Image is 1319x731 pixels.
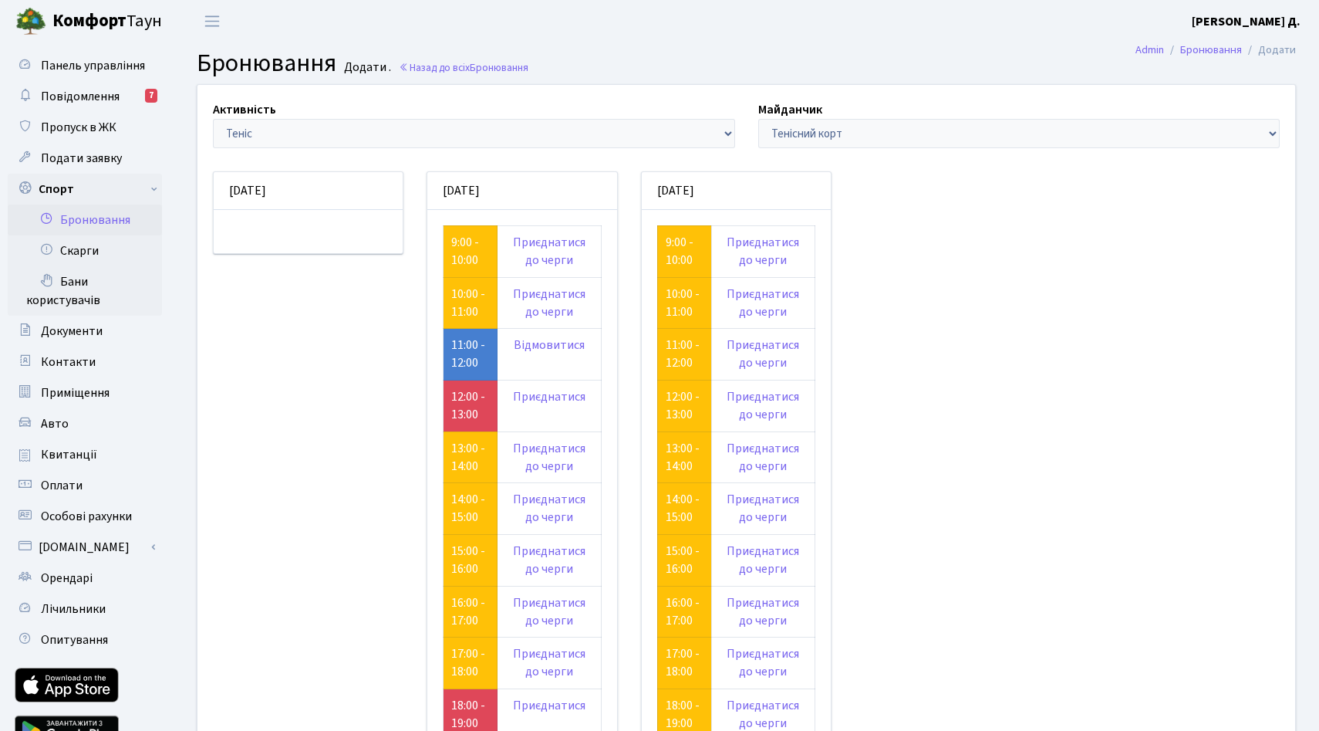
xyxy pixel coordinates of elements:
[41,57,145,74] span: Панель управління
[8,205,162,235] a: Бронювання
[41,570,93,587] span: Орендарі
[8,377,162,408] a: Приміщення
[727,234,799,269] a: Приєднатися до черги
[666,491,700,526] a: 14:00 - 15:00
[727,286,799,320] a: Приєднатися до черги
[1135,42,1164,58] a: Admin
[214,172,403,210] div: [DATE]
[8,408,162,439] a: Авто
[41,601,106,618] span: Лічильники
[8,266,162,316] a: Бани користувачів
[666,645,700,680] a: 17:00 - 18:00
[41,508,132,525] span: Особові рахунки
[8,594,162,624] a: Лічильники
[1112,34,1319,66] nav: breadcrumb
[451,594,485,629] a: 16:00 - 17:00
[451,388,485,423] a: 12:00 - 13:00
[758,100,822,119] label: Майданчик
[399,60,528,75] a: Назад до всіхБронювання
[41,631,108,648] span: Опитування
[8,81,162,112] a: Повідомлення7
[52,8,127,33] b: Комфорт
[513,645,585,680] a: Приєднатися до черги
[41,477,83,494] span: Оплати
[666,543,700,577] a: 15:00 - 16:00
[8,174,162,205] a: Спорт
[41,88,120,105] span: Повідомлення
[513,234,585,269] a: Приєднатися до черги
[145,89,157,103] div: 7
[727,337,799,371] a: Приєднатися до черги
[513,388,585,405] a: Приєднатися
[193,8,231,34] button: Переключити навігацію
[8,532,162,563] a: [DOMAIN_NAME]
[666,388,700,423] a: 12:00 - 13:00
[451,286,485,320] a: 10:00 - 11:00
[8,50,162,81] a: Панель управління
[8,563,162,594] a: Орендарі
[727,491,799,526] a: Приєднатися до черги
[41,415,69,432] span: Авто
[41,446,97,463] span: Квитанції
[451,337,485,371] a: 11:00 - 12:00
[513,491,585,526] a: Приєднатися до черги
[666,234,693,269] a: 9:00 - 10:00
[470,60,528,75] span: Бронювання
[8,235,162,266] a: Скарги
[341,60,391,75] small: Додати .
[513,697,585,714] a: Приєднатися
[8,316,162,347] a: Документи
[1192,13,1300,30] b: [PERSON_NAME] Д.
[8,624,162,655] a: Опитування
[1242,42,1296,59] li: Додати
[8,470,162,501] a: Оплати
[41,323,103,340] span: Документи
[8,143,162,174] a: Подати заявку
[8,501,162,532] a: Особові рахунки
[513,543,585,577] a: Приєднатися до черги
[197,46,336,81] span: Бронювання
[41,354,96,371] span: Контакти
[8,439,162,470] a: Квитанції
[666,440,700,475] a: 13:00 - 14:00
[451,491,485,526] a: 14:00 - 15:00
[451,543,485,577] a: 15:00 - 16:00
[727,594,799,629] a: Приєднатися до черги
[41,119,116,136] span: Пропуск в ЖК
[52,8,162,35] span: Таун
[41,384,110,401] span: Приміщення
[514,337,585,354] a: Відмовитися
[727,440,799,475] a: Приєднатися до черги
[8,347,162,377] a: Контакти
[451,440,485,475] a: 13:00 - 14:00
[727,543,799,577] a: Приєднатися до черги
[727,388,799,423] a: Приєднатися до черги
[666,337,700,371] a: 11:00 - 12:00
[451,234,479,269] a: 9:00 - 10:00
[427,172,616,210] div: [DATE]
[513,594,585,629] a: Приєднатися до черги
[513,286,585,320] a: Приєднатися до черги
[727,645,799,680] a: Приєднатися до черги
[15,6,46,37] img: logo.png
[213,100,276,119] label: Активність
[666,286,700,320] a: 10:00 - 11:00
[1180,42,1242,58] a: Бронювання
[8,112,162,143] a: Пропуск в ЖК
[1192,12,1300,31] a: [PERSON_NAME] Д.
[666,594,700,629] a: 16:00 - 17:00
[642,172,831,210] div: [DATE]
[513,440,585,475] a: Приєднатися до черги
[451,645,485,680] a: 17:00 - 18:00
[41,150,122,167] span: Подати заявку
